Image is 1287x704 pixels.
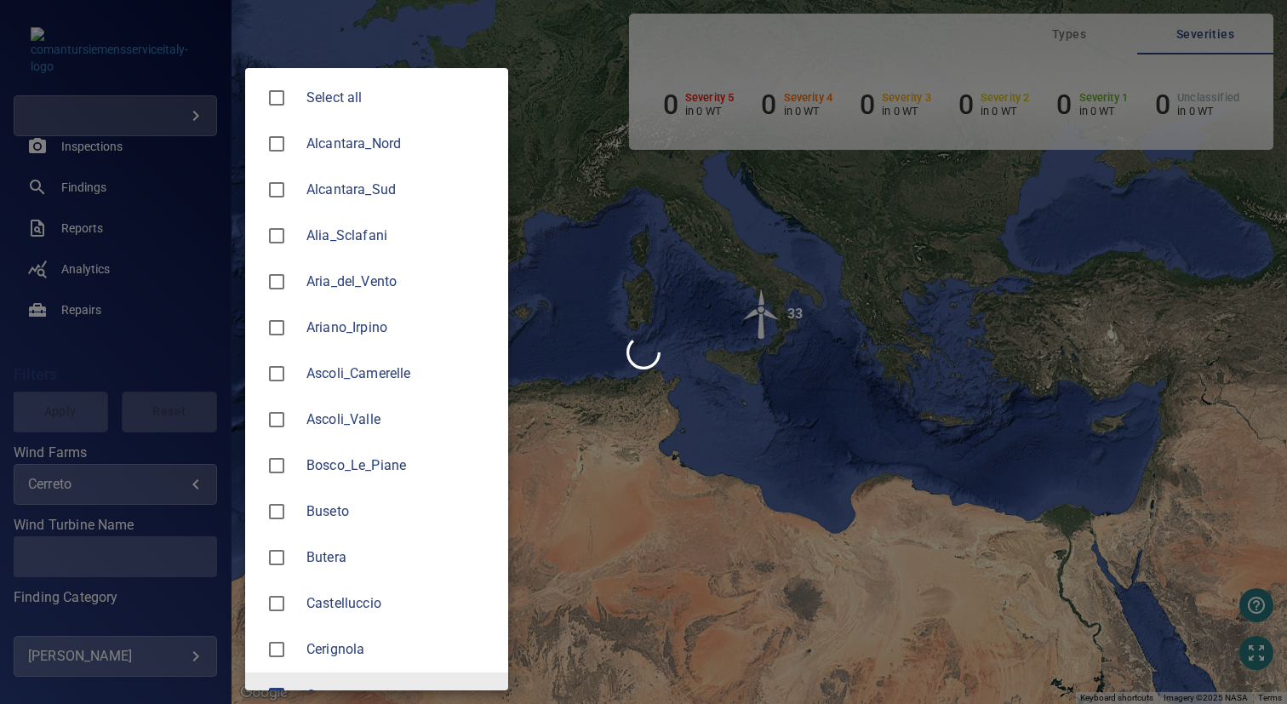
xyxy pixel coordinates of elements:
span: Bosco_Le_Piane [306,455,495,476]
div: Wind Farms Butera [306,547,495,568]
span: Cerignola [259,632,295,667]
span: Aria_del_Vento [306,272,495,292]
span: Ariano_Irpino [259,310,295,346]
span: Ascoli_Valle [259,402,295,438]
div: Wind Farms Buseto [306,501,495,522]
span: Ascoli_Camerelle [306,363,495,384]
span: Castelluccio [259,586,295,621]
span: Alcantara_Nord [259,126,295,162]
span: Alcantara_Sud [306,180,495,200]
span: Alcantara_Sud [259,172,295,208]
span: Select all [306,88,495,108]
div: Wind Farms Ascoli_Valle [306,409,495,430]
div: Wind Farms Alcantara_Sud [306,180,495,200]
div: Wind Farms Bosco_Le_Piane [306,455,495,476]
span: Castelluccio [306,593,495,614]
span: Butera [259,540,295,575]
span: Alia_Sclafani [259,218,295,254]
span: Ariano_Irpino [306,318,495,338]
span: Bosco_Le_Piane [259,448,295,484]
span: Cerignola [306,639,495,660]
div: Wind Farms Alia_Sclafani [306,226,495,246]
span: Butera [306,547,495,568]
div: Wind Farms Ascoli_Camerelle [306,363,495,384]
span: Ascoli_Valle [306,409,495,430]
span: Alia_Sclafani [306,226,495,246]
span: Buseto [259,494,295,529]
div: Wind Farms Ariano_Irpino [306,318,495,338]
span: Aria_del_Vento [259,264,295,300]
div: Wind Farms Aria_del_Vento [306,272,495,292]
div: Wind Farms Castelluccio [306,593,495,614]
div: Wind Farms Cerignola [306,639,495,660]
span: Buseto [306,501,495,522]
div: Wind Farms Alcantara_Nord [306,134,495,154]
span: Ascoli_Camerelle [259,356,295,392]
span: Alcantara_Nord [306,134,495,154]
